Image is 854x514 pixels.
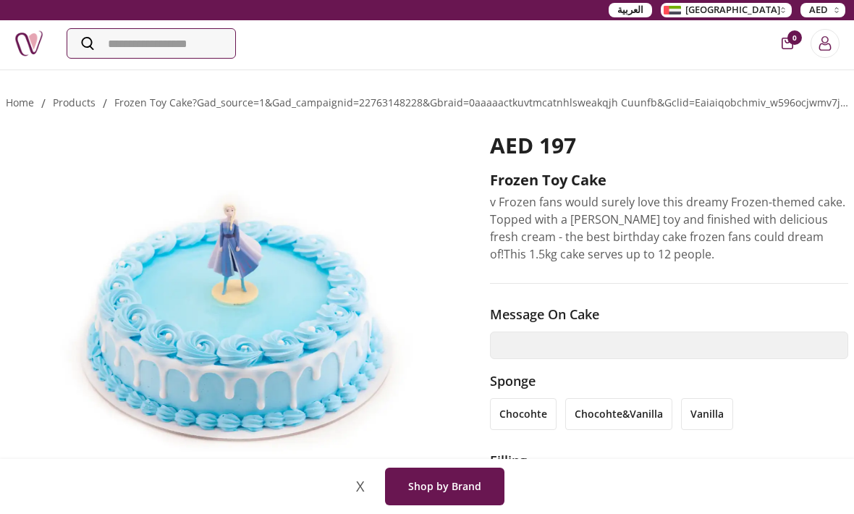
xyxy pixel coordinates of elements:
[14,29,43,58] img: Nigwa-uae-gifts
[350,478,371,495] span: X
[811,29,840,58] button: Login
[490,193,848,263] p: v Frozen fans would surely love this dreamy Frozen-themed cake. Topped with a [PERSON_NAME] toy a...
[685,3,780,17] span: [GEOGRAPHIC_DATA]
[490,130,576,160] span: AED 197
[809,3,828,17] span: AED
[67,29,235,58] input: Search
[103,95,107,112] li: /
[490,450,848,471] h3: filling
[6,96,34,109] a: Home
[617,3,643,17] span: العربية
[53,96,96,109] a: products
[782,38,793,49] button: cart-button
[385,468,504,505] button: Shop by Brand
[490,170,848,190] h2: Frozen Toy Cake
[800,3,845,17] button: AED
[565,398,672,430] li: chocohte&vanilla
[490,371,848,391] h3: Sponge
[681,398,733,430] li: vanilla
[41,95,46,112] li: /
[6,132,461,491] img: Frozen Toy Cake
[664,6,681,14] img: Arabic_dztd3n.png
[787,30,802,45] span: 0
[376,468,504,505] a: Shop by Brand
[661,3,792,17] button: [GEOGRAPHIC_DATA]
[490,398,557,430] li: chocohte
[490,304,848,324] h3: Message on cake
